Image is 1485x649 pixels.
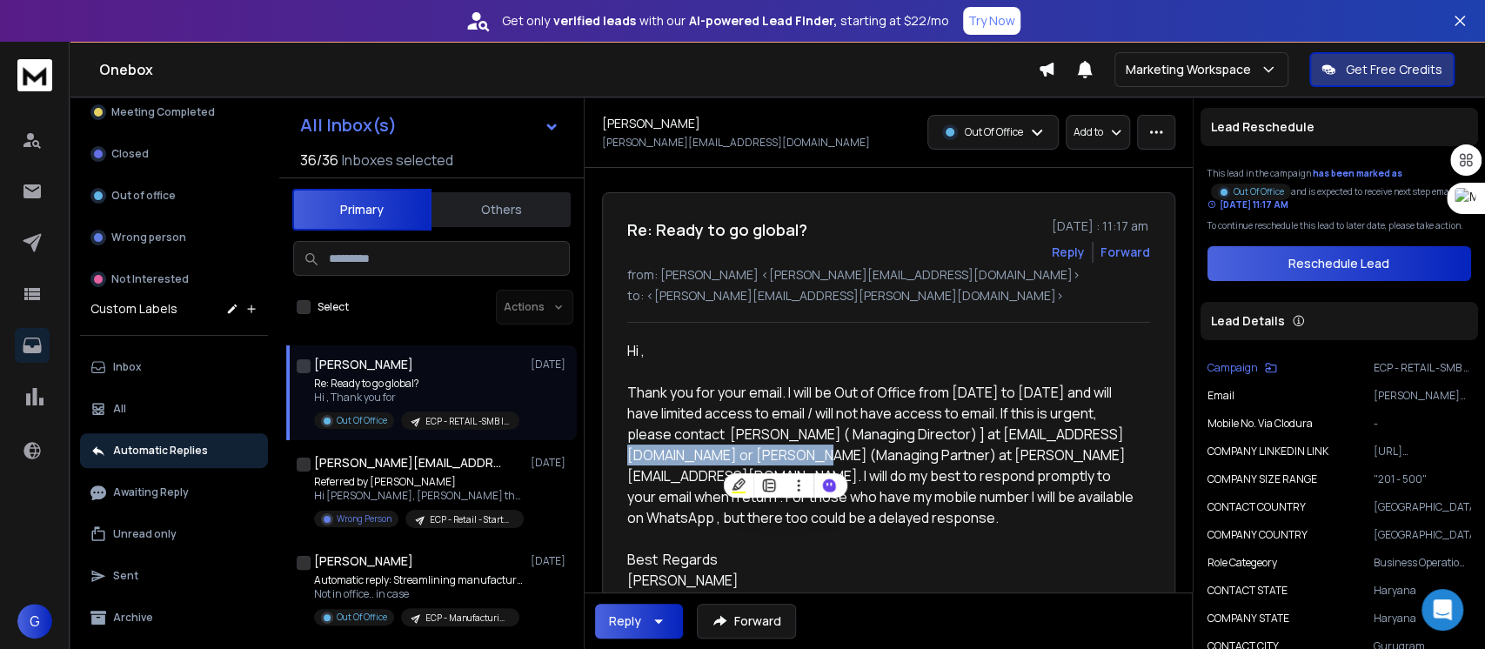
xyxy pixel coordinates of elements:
[1100,244,1150,261] div: Forward
[80,178,268,213] button: Out of office
[1313,167,1402,179] span: has been marked as
[300,117,397,134] h1: All Inbox(s)
[1374,528,1471,542] p: [GEOGRAPHIC_DATA]
[292,189,431,231] button: Primary
[80,391,268,426] button: All
[595,604,683,639] button: Reply
[1207,417,1313,431] p: Mobile No. Via Clodura
[609,612,641,630] div: Reply
[318,300,349,314] label: Select
[314,454,505,472] h1: [PERSON_NAME][EMAIL_ADDRESS][DOMAIN_NAME]
[1207,500,1306,514] p: CONTACT COUNTRY
[1207,198,1288,211] div: [DATE] 11:17 AM
[965,125,1023,139] p: Out Of Office
[17,604,52,639] button: G
[113,611,153,625] p: Archive
[80,220,268,255] button: Wrong person
[111,147,149,161] p: Closed
[314,489,523,503] p: Hi [PERSON_NAME], [PERSON_NAME] thought it would
[1207,219,1471,232] p: To continue reschedule this lead to later date, please take action.
[1374,445,1471,458] p: [URL][DOMAIN_NAME]
[1052,244,1085,261] button: Reply
[1207,612,1289,626] p: COMPANY STATE
[1052,217,1150,235] p: [DATE] : 11:17 am
[627,266,1150,284] p: from: [PERSON_NAME] <[PERSON_NAME][EMAIL_ADDRESS][DOMAIN_NAME]>
[1374,500,1471,514] p: [GEOGRAPHIC_DATA]
[80,559,268,593] button: Sent
[1421,589,1463,631] div: Open Intercom Messenger
[531,456,570,470] p: [DATE]
[1207,246,1471,281] button: Reschedule Lead
[1374,556,1471,570] p: Business Operation Role
[80,600,268,635] button: Archive
[1374,612,1471,626] p: Haryana
[80,475,268,510] button: Awaiting Reply
[337,512,391,525] p: Wrong Person
[99,59,1038,80] h1: Onebox
[1126,61,1258,78] p: Marketing Workspace
[111,272,189,286] p: Not Interested
[531,554,570,568] p: [DATE]
[80,433,268,468] button: Automatic Replies
[286,108,573,143] button: All Inbox(s)
[314,377,519,391] p: Re: Ready to go global?
[113,444,208,458] p: Automatic Replies
[697,604,796,639] button: Forward
[1207,361,1277,375] button: Campaign
[300,150,338,171] span: 36 / 36
[968,12,1015,30] p: Try Now
[627,217,807,242] h1: Re: Ready to go global?
[80,350,268,385] button: Inbox
[1211,312,1285,330] p: Lead Details
[314,356,413,373] h1: [PERSON_NAME]
[113,485,189,499] p: Awaiting Reply
[1207,472,1317,486] p: COMPANY SIZE RANGE
[80,137,268,171] button: Closed
[1207,584,1288,598] p: CONTACT STATE
[1346,61,1442,78] p: Get Free Credits
[1374,389,1471,403] p: [PERSON_NAME][EMAIL_ADDRESS][DOMAIN_NAME]
[425,612,509,625] p: ECP - Manufacturing - Enterprise | [PERSON_NAME]
[80,262,268,297] button: Not Interested
[113,527,177,541] p: Unread only
[1207,556,1277,570] p: Role categeory
[1309,52,1455,87] button: Get Free Credits
[689,12,837,30] strong: AI-powered Lead Finder,
[1074,125,1103,139] p: Add to
[602,136,870,150] p: [PERSON_NAME][EMAIL_ADDRESS][DOMAIN_NAME]
[430,513,513,526] p: ECP - Retail - Startup | [PERSON_NAME]
[314,475,523,489] p: Referred by [PERSON_NAME]
[80,517,268,552] button: Unread only
[602,115,700,132] h1: [PERSON_NAME]
[342,150,453,171] h3: Inboxes selected
[90,300,177,318] h3: Custom Labels
[1374,584,1471,598] p: Haryana
[553,12,636,30] strong: verified leads
[1207,445,1328,458] p: COMPANY LINKEDIN LINK
[502,12,949,30] p: Get only with our starting at $22/mo
[314,573,523,587] p: Automatic reply: Streamlining manufacturing workflows
[113,360,142,374] p: Inbox
[111,189,176,203] p: Out of office
[1374,417,1471,431] p: -
[337,414,387,427] p: Out Of Office
[531,358,570,371] p: [DATE]
[627,340,1149,626] div: Hi , Thank you for your email. I will be Out of Office from [DATE] to [DATE] and will have limite...
[1207,389,1234,403] p: Email
[1234,185,1284,198] p: Out Of Office
[113,402,126,416] p: All
[963,7,1020,35] button: Try Now
[111,231,186,244] p: Wrong person
[111,105,215,119] p: Meeting Completed
[314,587,523,601] p: Not in office.. in case
[314,391,519,405] p: Hi , Thank you for
[1207,167,1471,212] div: This lead in the campaign and is expected to receive next step email on
[1211,118,1314,136] p: Lead Reschedule
[314,552,413,570] h1: [PERSON_NAME]
[1374,472,1471,486] p: "201 - 500"
[1207,528,1308,542] p: COMPANY COUNTRY
[627,287,1150,304] p: to: <[PERSON_NAME][EMAIL_ADDRESS][PERSON_NAME][DOMAIN_NAME]>
[113,569,138,583] p: Sent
